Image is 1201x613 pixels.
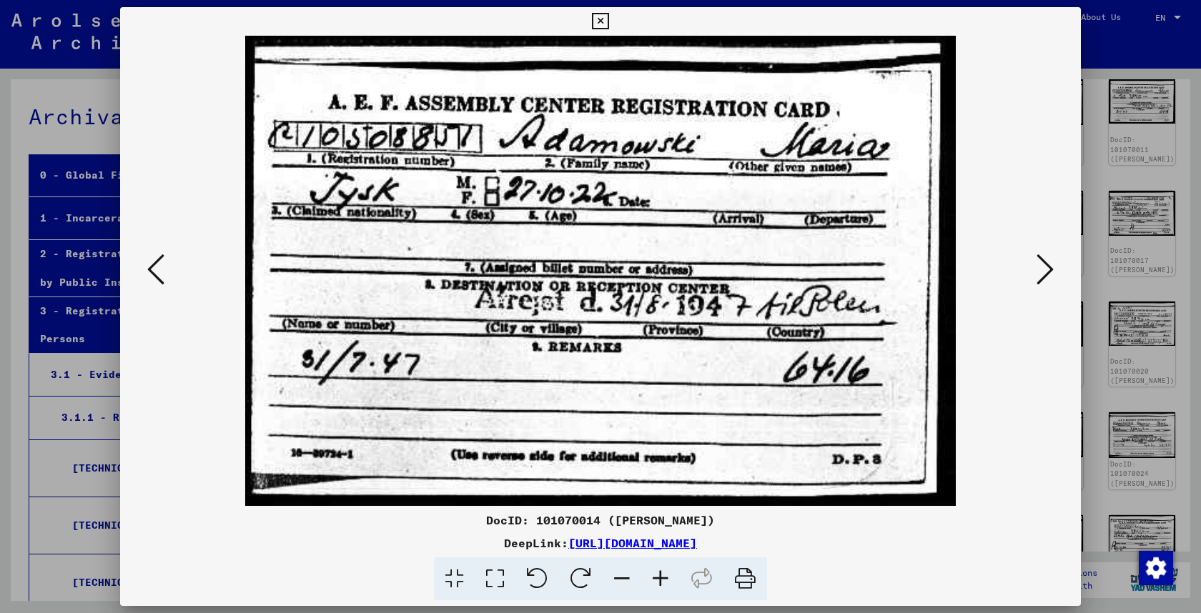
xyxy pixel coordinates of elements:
div: Change consent [1138,550,1172,584]
div: DeepLink: [120,534,1081,552]
div: DocID: 101070014 ([PERSON_NAME]) [120,512,1081,529]
img: 001.jpg [169,36,1032,506]
a: [URL][DOMAIN_NAME] [568,536,697,550]
img: Change consent [1139,551,1173,585]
